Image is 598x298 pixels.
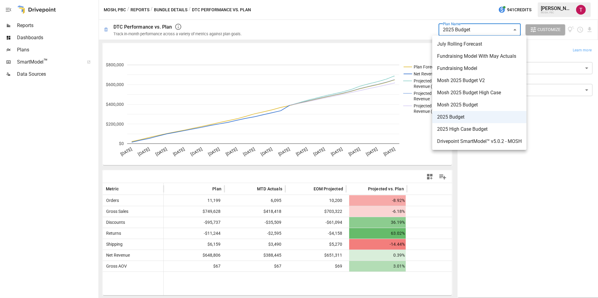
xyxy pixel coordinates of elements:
[437,126,522,133] span: 2025 High Case Budget
[437,53,522,60] span: Fundraising Model With May Actuals
[437,65,522,72] span: Fundraising Model
[437,113,522,121] span: 2025 Budget
[437,138,522,145] span: Drivepoint SmartModel™ v5.0.2 - MOSH
[437,89,522,96] span: Mosh 2025 Budget High Case
[437,77,522,84] span: Mosh 2025 Budget V2
[437,101,522,109] span: Mosh 2025 Budget
[437,40,522,48] span: July Rolling Forecast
